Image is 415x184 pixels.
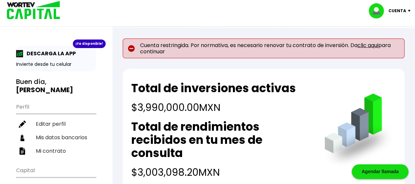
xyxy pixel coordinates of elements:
h2: Total de inversiones activas [131,82,296,95]
img: editar-icon.952d3147.svg [19,120,26,128]
a: Mi contrato [16,144,96,158]
a: clic aqui [358,41,378,49]
span: Cuenta restringida. Por normativa, es necesario renovar tu contrato de inversión. Da para continuar [140,42,399,55]
img: app-icon [16,50,23,57]
a: Mis datos bancarios [16,131,96,144]
div: Agendar llamada [352,164,408,179]
div: ¡Ya disponible! [73,39,106,48]
b: [PERSON_NAME] [16,85,73,94]
p: Invierte desde tu celular [16,61,96,68]
img: profile-image [369,3,388,18]
p: DESCARGA LA APP [23,49,76,58]
img: error-circle.027baa21.svg [128,45,135,52]
img: grafica.516fef24.png [322,93,396,168]
img: datos-icon.10cf9172.svg [19,134,26,141]
h2: Total de rendimientos recibidos en tu mes de consulta [131,120,311,160]
p: Cuenta [388,6,406,16]
h4: $3,003,098.20 MXN [131,165,311,180]
img: icon-down [406,10,415,12]
a: Editar perfil [16,117,96,131]
img: contrato-icon.f2db500c.svg [19,147,26,155]
ul: Perfil [16,99,96,158]
h4: $3,990,000.00 MXN [131,100,296,115]
h3: Buen día, [16,78,96,94]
